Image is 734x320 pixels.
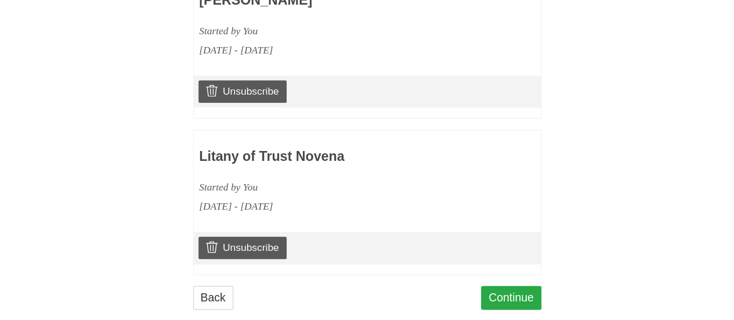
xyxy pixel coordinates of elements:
a: Continue [481,286,541,310]
div: [DATE] - [DATE] [199,197,467,216]
div: Started by You [199,21,467,41]
div: Started by You [199,178,467,197]
h3: Litany of Trust Novena [199,149,467,164]
div: [DATE] - [DATE] [199,41,467,60]
a: Back [193,286,233,310]
a: Unsubscribe [198,236,286,258]
a: Unsubscribe [198,80,286,102]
